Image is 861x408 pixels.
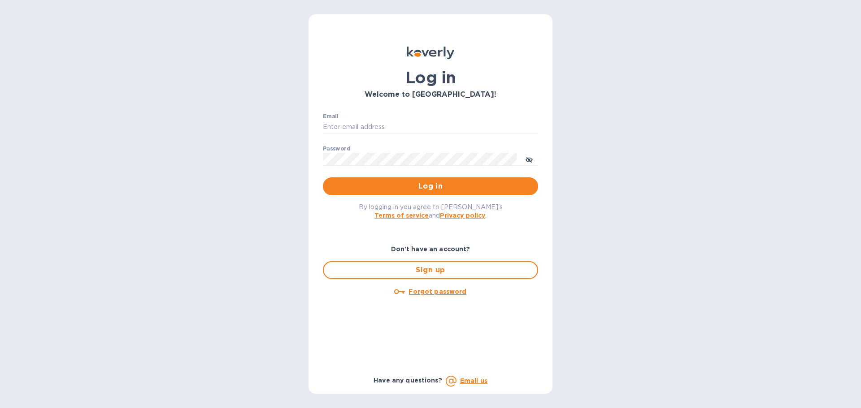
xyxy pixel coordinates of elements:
[407,47,454,59] img: Koverly
[374,212,429,219] a: Terms of service
[323,68,538,87] h1: Log in
[323,146,350,151] label: Password
[323,261,538,279] button: Sign up
[460,377,487,384] a: Email us
[323,177,538,195] button: Log in
[331,265,530,275] span: Sign up
[323,120,538,134] input: Enter email address
[391,245,470,253] b: Don't have an account?
[330,181,531,192] span: Log in
[359,203,503,219] span: By logging in you agree to [PERSON_NAME]'s and .
[520,150,538,168] button: toggle password visibility
[323,114,339,119] label: Email
[323,90,538,99] h3: Welcome to [GEOGRAPHIC_DATA]!
[440,212,485,219] a: Privacy policy
[409,288,466,295] u: Forgot password
[374,377,442,384] b: Have any questions?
